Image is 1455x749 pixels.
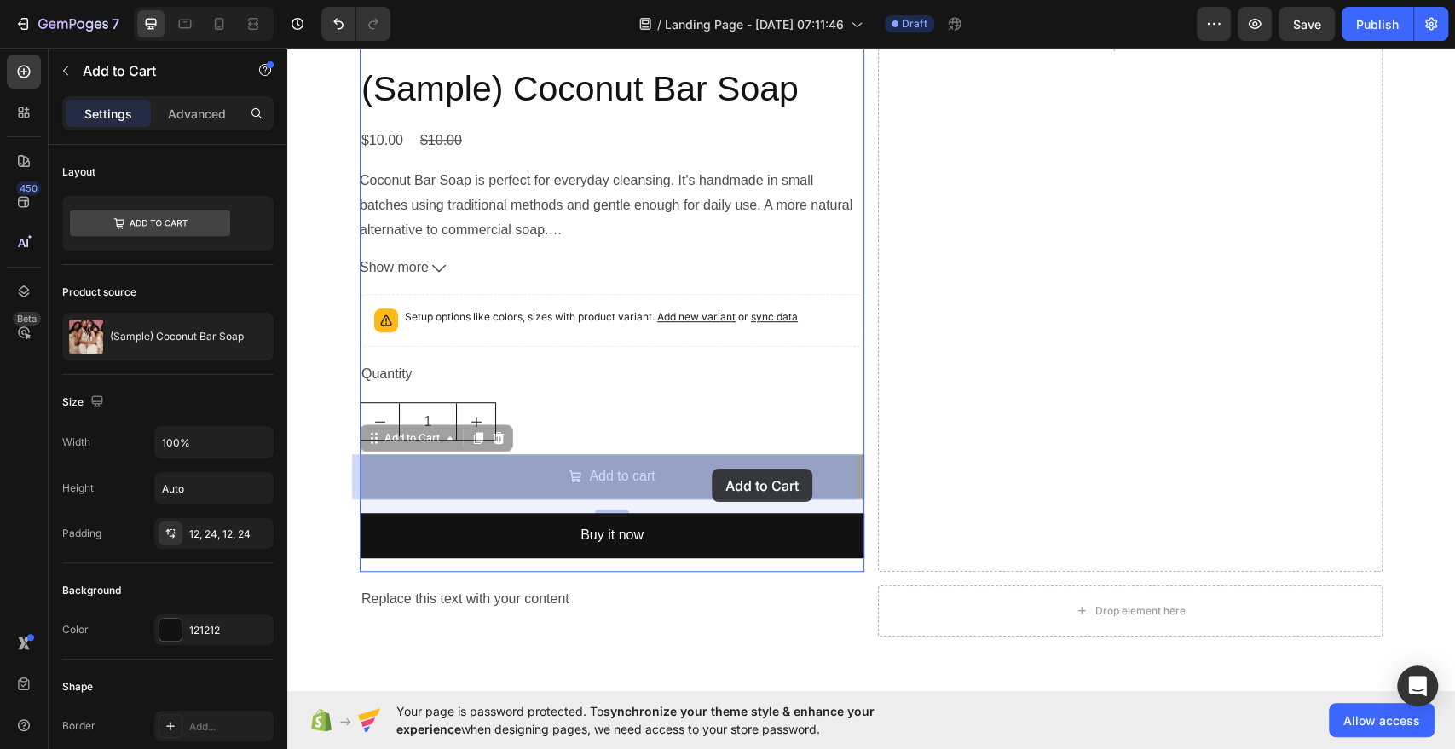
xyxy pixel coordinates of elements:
[62,622,89,637] div: Color
[168,105,226,123] p: Advanced
[321,7,390,41] div: Undo/Redo
[189,623,269,638] div: 121212
[1279,7,1335,41] button: Save
[62,391,107,414] div: Size
[1356,15,1399,33] div: Publish
[396,704,875,736] span: synchronize your theme style & enhance your experience
[189,527,269,542] div: 12, 24, 12, 24
[1397,665,1438,706] div: Open Intercom Messenger
[657,15,661,33] span: /
[62,435,90,450] div: Width
[902,16,927,32] span: Draft
[189,719,269,735] div: Add...
[1343,712,1420,729] span: Allow access
[287,48,1455,691] iframe: Design area
[155,473,273,504] input: Auto
[1329,703,1435,737] button: Allow access
[69,320,103,354] img: product feature img
[62,526,101,541] div: Padding
[13,312,41,326] div: Beta
[112,14,119,34] p: 7
[62,164,95,180] div: Layout
[1293,17,1321,32] span: Save
[665,15,844,33] span: Landing Page - [DATE] 07:11:46
[62,679,93,694] div: Shape
[62,583,121,598] div: Background
[62,481,94,496] div: Height
[83,60,228,81] p: Add to Cart
[84,105,132,123] p: Settings
[62,285,136,300] div: Product source
[396,702,941,738] span: Your page is password protected. To when designing pages, we need access to your store password.
[1342,7,1413,41] button: Publish
[110,331,244,343] p: (Sample) Coconut Bar Soap
[155,427,273,458] input: Auto
[16,181,41,195] div: 450
[7,7,127,41] button: 7
[62,718,95,734] div: Border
